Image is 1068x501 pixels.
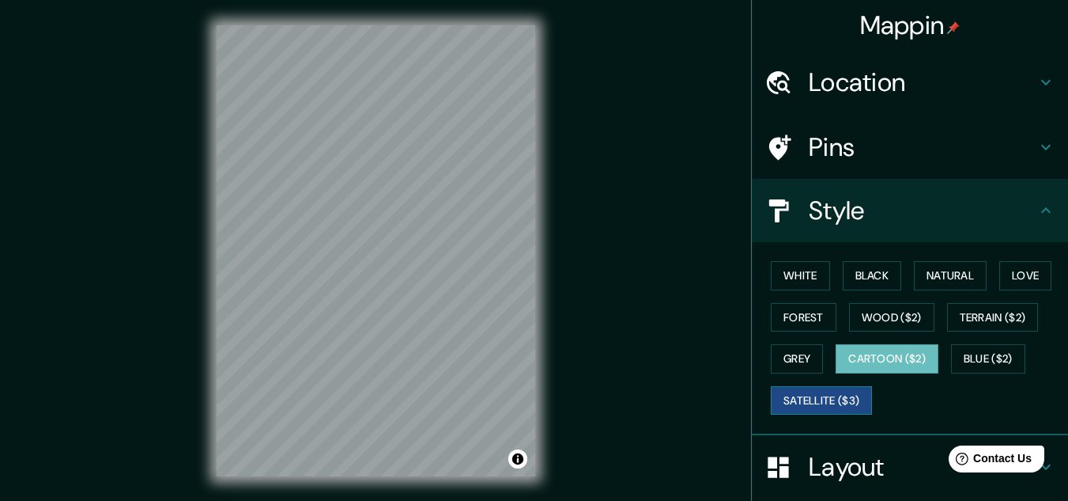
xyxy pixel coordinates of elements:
[860,9,960,41] h4: Mappin
[752,51,1068,114] div: Location
[809,451,1036,483] h4: Layout
[752,116,1068,179] div: Pins
[927,439,1051,484] iframe: Help widget launcher
[809,66,1036,98] h4: Location
[771,344,823,374] button: Grey
[843,261,902,290] button: Black
[771,386,872,416] button: Satellite ($3)
[914,261,987,290] button: Natural
[999,261,1051,290] button: Love
[752,179,1068,242] div: Style
[771,261,830,290] button: White
[951,344,1025,374] button: Blue ($2)
[947,21,960,34] img: pin-icon.png
[947,303,1039,332] button: Terrain ($2)
[771,303,836,332] button: Forest
[508,450,527,469] button: Toggle attribution
[836,344,938,374] button: Cartoon ($2)
[809,195,1036,226] h4: Style
[217,25,535,476] canvas: Map
[752,435,1068,499] div: Layout
[849,303,934,332] button: Wood ($2)
[809,131,1036,163] h4: Pins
